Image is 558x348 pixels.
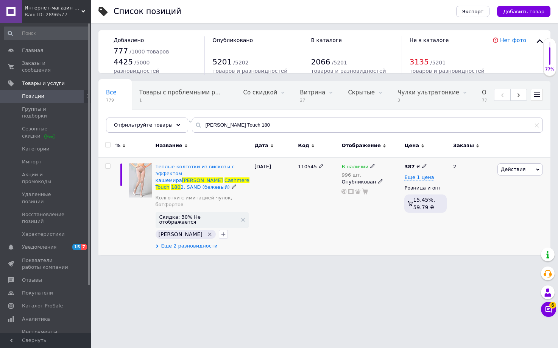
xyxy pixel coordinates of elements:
span: Товары и услуги [22,80,65,87]
span: Показатели работы компании [22,257,70,271]
span: товаров и разновидностей [410,68,485,74]
span: [PERSON_NAME] [182,177,223,183]
div: Ваш ID: 2896577 [25,11,91,18]
span: Экспорт [462,9,483,14]
span: Заказы [453,142,474,149]
a: Нет фото [500,37,526,43]
span: [PERSON_NAME] [159,231,203,237]
div: 77% [544,67,556,72]
span: Дата [254,142,268,149]
span: Опубликовано [212,37,253,43]
a: Теплые колготки из вискозы с эффектом кашемира[PERSON_NAME]CashmereTouch1802, SAND (бежевый) [156,164,249,190]
div: Опубликован [341,179,401,185]
span: Добавить товар [503,9,544,14]
span: Главная [22,47,43,54]
span: Цена [404,142,419,149]
span: В каталоге [311,37,341,43]
span: товаров и разновидностей [212,68,287,74]
span: Инструменты вебмастера и SEO [22,329,70,342]
span: 1 [139,97,221,103]
span: Скрытые [348,89,375,96]
span: / 5201 [430,60,446,66]
div: 2 [449,157,496,255]
span: Еще 2 разновидности [161,243,218,249]
span: товаров и разновидностей [311,68,386,74]
b: 387 [404,164,415,169]
span: 180 [171,184,181,190]
span: Еще 1 цена [404,174,434,180]
span: 3135 [410,57,429,66]
span: / 5202 [233,60,248,66]
span: Код [298,142,309,149]
span: Витрина [300,89,325,96]
button: Чат с покупателем6 [541,302,556,317]
input: Поиск [4,27,89,40]
span: Аналитика [22,316,50,323]
div: Список позиций [114,8,181,16]
span: 7 [81,244,87,250]
span: Категории [22,146,50,152]
span: Позиции [22,93,44,100]
span: 110545 [298,164,317,169]
span: 15 [72,244,81,250]
span: Интернет-магазин "TOP-kolgot" [25,5,81,11]
span: Не в каталоге [410,37,449,43]
span: / 5000 разновидностей [114,60,159,74]
span: Характеристики [22,231,65,238]
span: Все [106,89,117,96]
input: Поиск по названию позиции, артикулу и поисковым запросам [192,118,543,133]
span: 6 [549,301,556,308]
span: Восстановление позиций [22,211,70,225]
span: 2, SAND (бежевый) [181,184,230,190]
div: ₴ [404,163,427,170]
span: Группы и подборки [22,106,70,119]
span: Отзывы [22,277,42,284]
a: Колготки с имитацией чулок, ботфортов [156,194,251,208]
span: Действия [501,166,525,172]
span: Добавлено [114,37,144,43]
span: Отображение [341,142,380,149]
span: Опубликованные [482,89,533,96]
div: Розница и опт [404,185,447,191]
div: Колготы классические все модели [98,110,200,139]
span: 2066 [311,57,330,66]
span: Заказы и сообщения [22,60,70,74]
span: Каталог ProSale [22,303,63,309]
img: Теплые колготки из вискозы с эффектом кашемира GIULIA Cashmere Touch 180 2, SAND (бежевый) [129,163,152,198]
span: Теплые колготки из вискозы с эффектом кашемира [156,164,235,183]
span: 777 [114,46,128,55]
span: Отфильтруйте товары [114,122,173,128]
span: 779 [106,97,117,103]
span: Сезонные скидки [22,125,70,139]
div: Товары с проблемными разновидностями [132,81,236,110]
div: 996 шт. [341,172,375,178]
span: / 5201 [332,60,347,66]
svg: Удалить метку [207,231,213,237]
span: 4425 [114,57,133,66]
span: 3 [397,97,459,103]
span: Колготы классические в... [106,118,185,125]
span: Со скидкой [243,89,277,96]
span: Товары с проблемными р... [139,89,221,96]
span: Название [156,142,182,149]
button: Добавить товар [497,6,550,17]
span: Cashmere [224,177,249,183]
span: % [115,142,120,149]
span: В наличии [341,164,368,172]
span: 5201 [212,57,232,66]
span: Чулки ультратонкие [397,89,459,96]
span: Скидка: 30% Не отображается [159,215,238,224]
span: 777 [482,97,533,103]
span: Импорт [22,158,42,165]
span: 27 [300,97,325,103]
span: Удаленные позиции [22,191,70,205]
span: Акции и промокоды [22,171,70,185]
span: Уведомления [22,244,56,251]
span: Покупатели [22,290,53,296]
span: / 1000 товаров [129,49,169,55]
button: Экспорт [456,6,489,17]
div: [DATE] [253,157,296,255]
span: Touch [156,184,170,190]
span: 15.45%, 59.79 ₴ [413,197,435,210]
